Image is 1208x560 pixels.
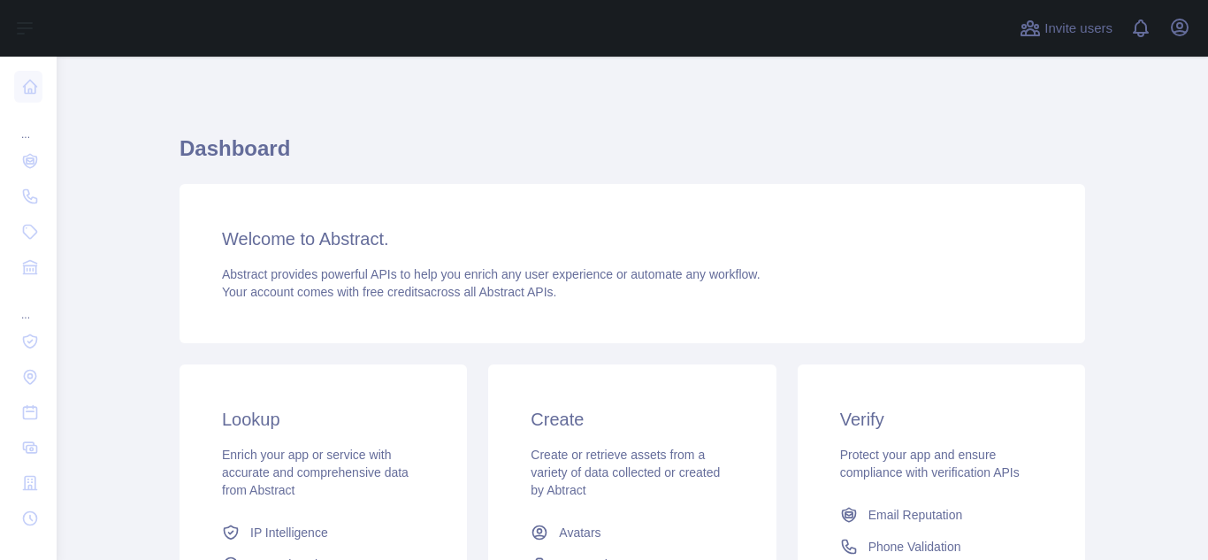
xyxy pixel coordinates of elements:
[222,448,409,497] span: Enrich your app or service with accurate and comprehensive data from Abstract
[840,448,1020,479] span: Protect your app and ensure compliance with verification APIs
[531,407,733,432] h3: Create
[868,506,963,524] span: Email Reputation
[14,106,42,142] div: ...
[14,287,42,322] div: ...
[833,499,1050,531] a: Email Reputation
[250,524,328,541] span: IP Intelligence
[222,285,556,299] span: Your account comes with across all Abstract APIs.
[524,517,740,548] a: Avatars
[559,524,600,541] span: Avatars
[1044,19,1112,39] span: Invite users
[222,226,1043,251] h3: Welcome to Abstract.
[222,407,424,432] h3: Lookup
[868,538,961,556] span: Phone Validation
[363,285,424,299] span: free credits
[840,407,1043,432] h3: Verify
[1016,14,1116,42] button: Invite users
[531,448,720,497] span: Create or retrieve assets from a variety of data collected or created by Abtract
[180,134,1085,177] h1: Dashboard
[215,517,432,548] a: IP Intelligence
[222,267,761,281] span: Abstract provides powerful APIs to help you enrich any user experience or automate any workflow.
